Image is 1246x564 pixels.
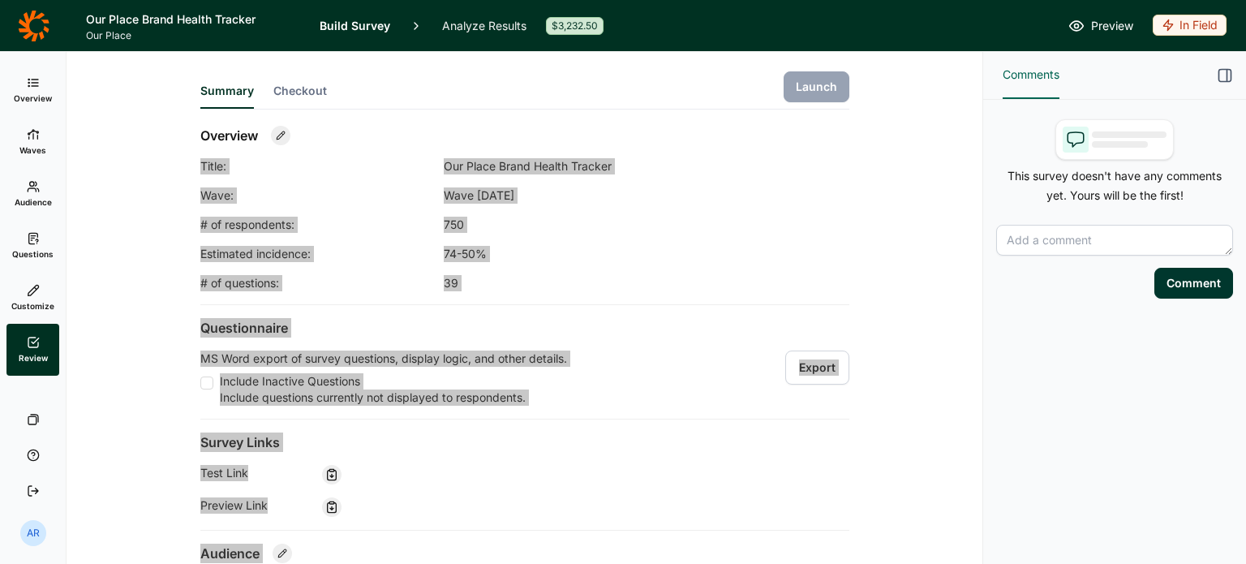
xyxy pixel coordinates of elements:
a: Audience [6,168,59,220]
div: Wave: [200,187,444,204]
div: In Field [1153,15,1227,36]
h1: Our Place Brand Health Tracker [86,10,300,29]
button: Export [785,351,849,385]
a: Review [6,324,59,376]
p: MS Word export of survey questions, display logic, and other details. [200,351,567,367]
div: Wave [DATE] [444,187,768,204]
a: Preview Link [200,498,268,512]
span: Preview [1091,16,1133,36]
div: Include Inactive Questions [220,373,567,390]
span: Comments [1003,65,1059,84]
div: Include questions currently not displayed to respondents. [220,390,567,406]
span: Customize [11,300,54,312]
span: Our Place [86,29,300,42]
span: Audience [15,196,52,208]
h2: Audience [200,544,260,563]
div: 74-50% [444,246,768,262]
div: Title: [200,158,444,174]
a: Waves [6,116,59,168]
span: Waves [19,144,46,156]
span: Checkout [273,83,327,99]
div: 750 [444,217,768,233]
button: Comment [1154,268,1233,299]
h2: Questionnaire [200,318,849,338]
div: Our Place Brand Health Tracker [444,158,768,174]
a: Customize [6,272,59,324]
button: Summary [200,83,254,109]
a: Test Link [200,466,248,480]
div: 39 [444,275,768,291]
span: Review [19,352,48,364]
button: Comments [1003,52,1059,99]
p: This survey doesn't have any comments yet. Yours will be the first! [996,166,1233,205]
div: Copy link [322,497,342,517]
a: Overview [6,64,59,116]
div: # of respondents: [200,217,444,233]
a: Preview [1068,16,1133,36]
h2: Survey Links [200,433,849,452]
div: Copy link [322,465,342,484]
button: In Field [1153,15,1227,37]
h2: Overview [200,126,258,145]
div: Estimated incidence: [200,246,444,262]
div: # of questions: [200,275,444,291]
a: Questions [6,220,59,272]
div: AR [20,520,46,546]
button: Launch [784,71,849,102]
span: Overview [14,93,52,104]
div: $3,232.50 [546,17,604,35]
span: Questions [12,248,54,260]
